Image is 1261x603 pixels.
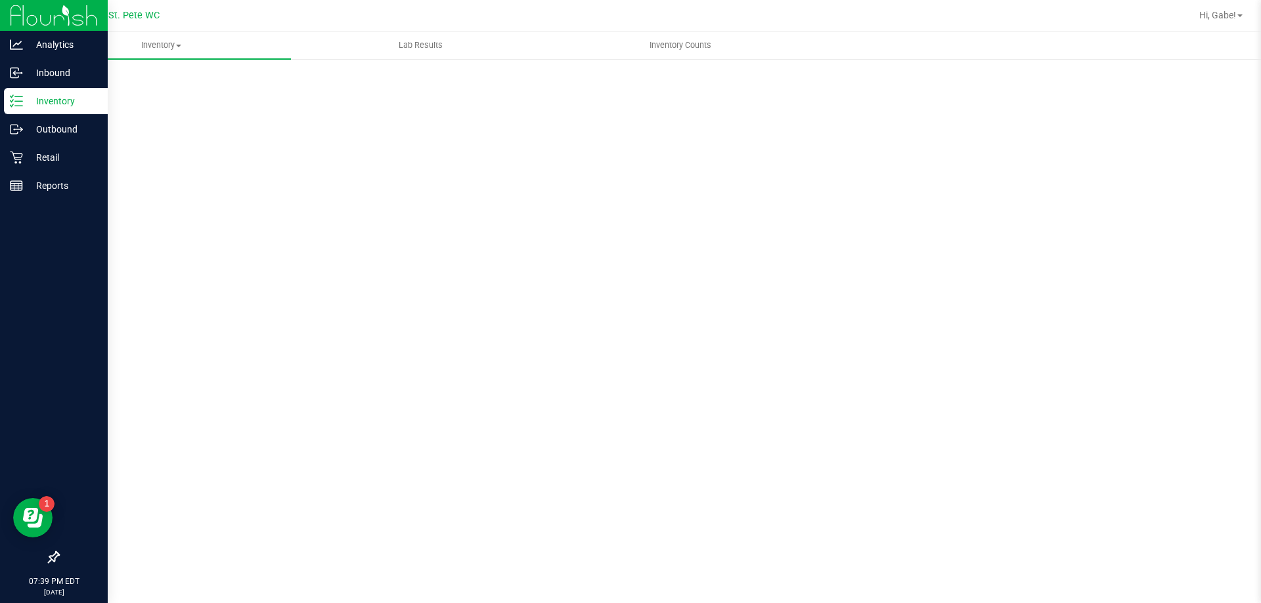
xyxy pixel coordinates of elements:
[291,31,550,59] a: Lab Results
[1199,10,1236,20] span: Hi, Gabe!
[381,39,460,51] span: Lab Results
[23,65,102,81] p: Inbound
[10,66,23,79] inline-svg: Inbound
[108,10,160,21] span: St. Pete WC
[32,39,291,51] span: Inventory
[10,123,23,136] inline-svg: Outbound
[23,37,102,52] p: Analytics
[23,93,102,109] p: Inventory
[32,31,291,59] a: Inventory
[39,496,55,512] iframe: Resource center unread badge
[23,178,102,194] p: Reports
[23,121,102,137] p: Outbound
[13,498,53,537] iframe: Resource center
[550,31,810,59] a: Inventory Counts
[6,587,102,597] p: [DATE]
[10,94,23,108] inline-svg: Inventory
[10,38,23,51] inline-svg: Analytics
[632,39,729,51] span: Inventory Counts
[23,150,102,165] p: Retail
[6,575,102,587] p: 07:39 PM EDT
[10,151,23,164] inline-svg: Retail
[10,179,23,192] inline-svg: Reports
